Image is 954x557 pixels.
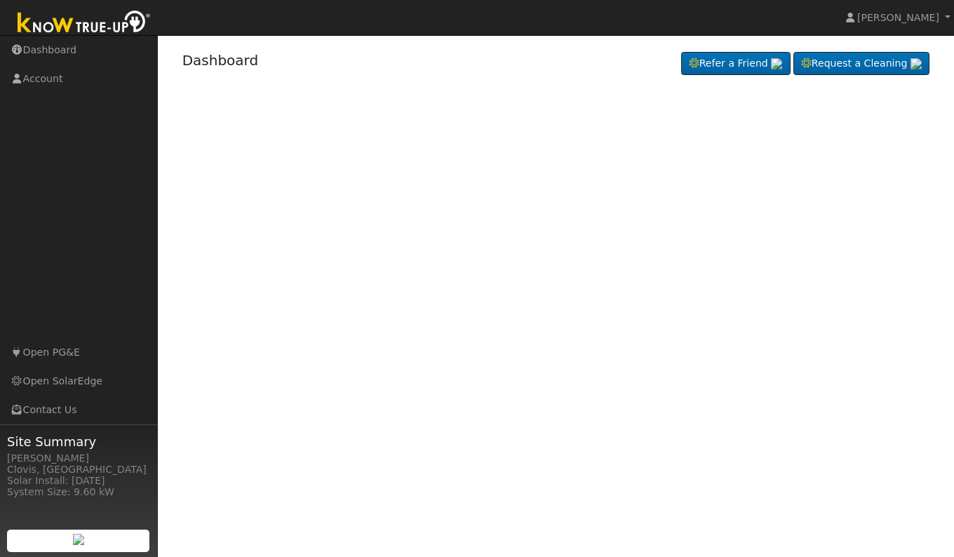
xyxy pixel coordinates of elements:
[11,8,158,39] img: Know True-Up
[857,12,939,23] span: [PERSON_NAME]
[7,485,150,499] div: System Size: 9.60 kW
[793,52,929,76] a: Request a Cleaning
[7,462,150,477] div: Clovis, [GEOGRAPHIC_DATA]
[73,534,84,545] img: retrieve
[7,474,150,488] div: Solar Install: [DATE]
[7,451,150,466] div: [PERSON_NAME]
[771,58,782,69] img: retrieve
[182,52,259,69] a: Dashboard
[911,58,922,69] img: retrieve
[7,432,150,451] span: Site Summary
[681,52,791,76] a: Refer a Friend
